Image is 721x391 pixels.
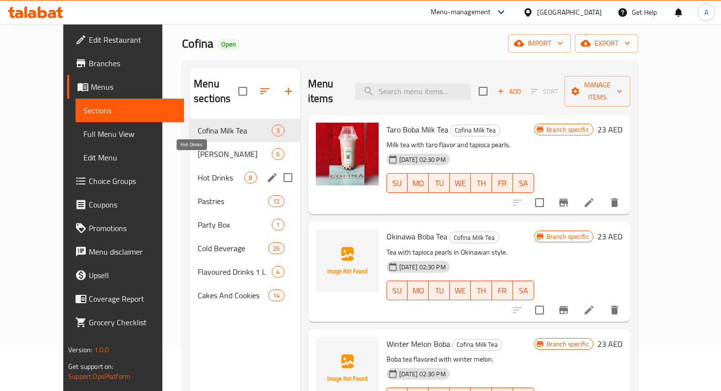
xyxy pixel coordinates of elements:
span: Sort sections [253,79,277,103]
span: Hot Drinks [198,172,244,183]
button: WE [450,281,471,300]
span: Menus [91,81,176,93]
span: Cakes And Cookies [198,289,268,301]
input: search [355,83,471,100]
span: [DATE] 02:30 PM [395,262,450,272]
div: Menu-management [431,6,491,18]
span: 3 [272,126,283,135]
a: Menu disclaimer [67,240,183,263]
div: Hot Drinks8edit [190,166,300,189]
span: 12 [269,197,283,206]
button: edit [265,170,280,185]
button: FR [492,281,513,300]
button: SU [386,281,408,300]
h6: 23 AED [597,230,622,243]
a: Coupons [67,193,183,216]
button: Add [493,84,525,99]
button: delete [603,191,626,214]
span: Cold Beverage [198,242,268,254]
img: Okinawa Boba Tea [316,230,379,292]
span: Coupons [89,199,176,210]
a: Grocery Checklist [67,311,183,334]
a: Support.OpsPlatform [68,370,130,383]
div: items [272,219,284,231]
span: Cofina Milk Tea [451,125,500,136]
span: 6 [272,150,283,159]
div: Cold Beverage26 [190,236,300,260]
span: MO [412,284,425,298]
button: TU [429,173,450,193]
div: items [272,125,284,136]
span: 8 [245,173,256,182]
button: Add section [277,79,300,103]
span: 1.0.0 [94,343,109,356]
span: [PERSON_NAME] [198,148,272,160]
span: Promotions [89,222,176,234]
div: items [272,148,284,160]
span: TU [433,176,446,190]
button: delete [603,298,626,322]
button: MO [408,173,429,193]
a: Edit Menu [76,146,183,169]
span: Taro Boba Milk Tea [386,122,448,137]
div: items [268,242,284,254]
button: TU [429,281,450,300]
span: Branch specific [542,125,593,134]
a: Full Menu View [76,122,183,146]
span: 1 [272,220,283,230]
div: Cofina Milk Tea [449,232,499,243]
span: Cofina Milk Tea [198,125,272,136]
span: MO [412,176,425,190]
span: FR [496,176,509,190]
span: Select to update [529,300,550,320]
span: import [516,37,563,50]
span: FR [496,284,509,298]
span: Open [217,40,240,49]
div: [GEOGRAPHIC_DATA] [537,7,602,18]
button: MO [408,281,429,300]
button: Branch-specific-item [552,298,575,322]
h2: Menu sections [194,77,238,106]
span: Add [496,86,522,97]
h6: 23 AED [597,123,622,136]
p: Tea with tapioca pearls in Okinawan style. [386,246,534,259]
span: Edit Menu [83,152,176,163]
div: Open [217,39,240,51]
span: Coverage Report [89,293,176,305]
span: Flavoured Drinks 1 L [198,266,272,278]
span: Grocery Checklist [89,316,176,328]
a: Coverage Report [67,287,183,311]
span: WE [454,284,467,298]
span: SU [391,176,404,190]
div: Cakes And Cookies14 [190,284,300,307]
a: Branches [67,52,183,75]
div: Cofina Milk Tea [452,339,502,351]
span: Select section first [525,84,565,99]
span: A [704,7,708,18]
button: SU [386,173,408,193]
span: Edit Restaurant [89,34,176,46]
span: Choice Groups [89,175,176,187]
div: Flavoured Drinks 1 L4 [190,260,300,284]
a: Edit menu item [583,304,595,316]
div: Cofina Mojito [198,148,272,160]
span: Party Box [198,219,272,231]
span: [DATE] 02:30 PM [395,155,450,164]
button: import [508,34,571,52]
span: Full Menu View [83,128,176,140]
a: Menus [67,75,183,99]
button: FR [492,173,513,193]
span: Add item [493,84,525,99]
div: Pastries12 [190,189,300,213]
span: Select all sections [232,81,253,102]
button: WE [450,173,471,193]
span: Pastries [198,195,268,207]
span: Branch specific [542,339,593,349]
a: Sections [76,99,183,122]
button: Branch-specific-item [552,191,575,214]
span: Cofina [182,32,213,54]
